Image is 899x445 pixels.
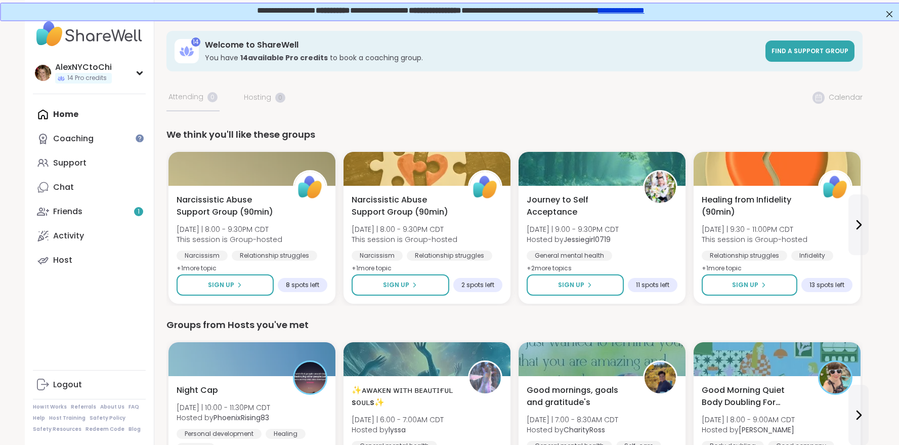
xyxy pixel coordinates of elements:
a: Friends1 [33,199,146,224]
span: Find a support group [772,47,848,55]
span: ✨ᴀᴡᴀᴋᴇɴ ᴡɪᴛʜ ʙᴇᴀᴜᴛɪғᴜʟ sᴏᴜʟs✨ [352,384,457,409]
b: 14 available Pro credit s [240,53,328,63]
span: Sign Up [383,280,409,290]
div: Healing [266,429,306,439]
b: PhoenixRising83 [213,413,269,423]
a: Blog [129,426,141,433]
div: Relationship struggles [407,251,492,261]
div: 14 [191,37,200,47]
span: 2 spots left [461,281,494,289]
div: Support [53,157,87,169]
span: Night Cap [177,384,218,396]
div: Groups from Hosts you've met [166,318,863,332]
div: Coaching [53,133,94,144]
div: Personal development [177,429,262,439]
span: [DATE] | 8:00 - 9:30PM CDT [177,224,282,234]
span: [DATE] | 6:00 - 7:00AM CDT [352,415,444,425]
span: [DATE] | 9:30 - 11:00PM CDT [702,224,807,234]
span: Hosted by [177,413,270,423]
div: AlexNYCtoChi [55,62,112,73]
a: Referrals [71,403,96,411]
span: 14 Pro credits [67,74,107,83]
span: Hosted by [352,425,444,435]
span: [DATE] | 7:00 - 8:30AM CDT [527,415,618,425]
span: Good mornings, goals and gratitude's [527,384,632,409]
span: [DATE] | 8:00 - 9:00AM CDT [702,415,795,425]
span: This session is Group-hosted [352,234,457,245]
button: Sign Up [527,274,624,296]
iframe: Spotlight [136,134,144,142]
img: ShareWell [820,172,851,203]
a: About Us [100,403,124,411]
button: Sign Up [352,274,449,296]
div: Relationship struggles [702,251,787,261]
span: 1 [138,208,140,216]
a: How It Works [33,403,67,411]
div: Friends [53,206,82,217]
a: Find a support group [765,41,854,62]
img: ShareWell [469,172,501,203]
button: Sign Up [702,274,797,296]
span: Sign Up [732,280,758,290]
a: Host [33,248,146,272]
a: Activity [33,224,146,248]
a: Support [33,151,146,175]
div: Chat [53,182,74,193]
img: lyssa [469,362,501,393]
img: ShareWell [294,172,326,203]
span: Hosted by [702,425,795,435]
span: Hosted by [527,234,619,245]
span: Narcissistic Abuse Support Group (90min) [177,194,282,218]
a: Coaching [33,127,146,151]
span: [DATE] | 10:00 - 11:30PM CDT [177,402,270,413]
span: This session is Group-hosted [702,234,807,245]
img: CharityRoss [645,362,676,393]
div: Logout [53,379,82,390]
div: General mental health [527,251,612,261]
img: Adrienne_QueenOfTheDawn [820,362,851,393]
span: [DATE] | 9:00 - 9:30PM CDT [527,224,619,234]
img: ShareWell Nav Logo [33,16,146,52]
a: Redeem Code [85,426,124,433]
div: We think you'll like these groups [166,128,863,142]
b: lyssa [389,425,406,435]
a: Help [33,415,45,422]
a: FAQ [129,403,139,411]
span: 8 spots left [286,281,319,289]
span: Journey to Self Acceptance [527,194,632,218]
span: Narcissistic Abuse Support Group (90min) [352,194,457,218]
span: Hosted by [527,425,618,435]
h3: You have to book a coaching group. [205,53,759,63]
a: Logout [33,373,146,397]
span: Sign Up [208,280,234,290]
span: 11 spots left [636,281,669,289]
span: This session is Group-hosted [177,234,282,245]
b: CharityRoss [564,425,605,435]
b: [PERSON_NAME] [739,425,794,435]
span: [DATE] | 8:00 - 9:30PM CDT [352,224,457,234]
span: 13 spots left [809,281,844,289]
a: Safety Resources [33,426,81,433]
div: Relationship struggles [232,251,317,261]
button: Sign Up [177,274,274,296]
b: Jessiegirl0719 [564,234,611,245]
div: Narcissism [352,251,403,261]
a: Host Training [49,415,85,422]
h3: Welcome to ShareWell [205,39,759,51]
a: Safety Policy [90,415,125,422]
div: Activity [53,230,84,241]
span: Sign Up [558,280,584,290]
span: Healing from Infidelity (90min) [702,194,807,218]
img: Jessiegirl0719 [645,172,676,203]
div: Narcissism [177,251,228,261]
a: Chat [33,175,146,199]
span: Good Morning Quiet Body Doubling For Productivity [702,384,807,409]
div: Infidelity [791,251,833,261]
img: PhoenixRising83 [294,362,326,393]
div: Host [53,255,72,266]
img: AlexNYCtoChi [35,65,51,81]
